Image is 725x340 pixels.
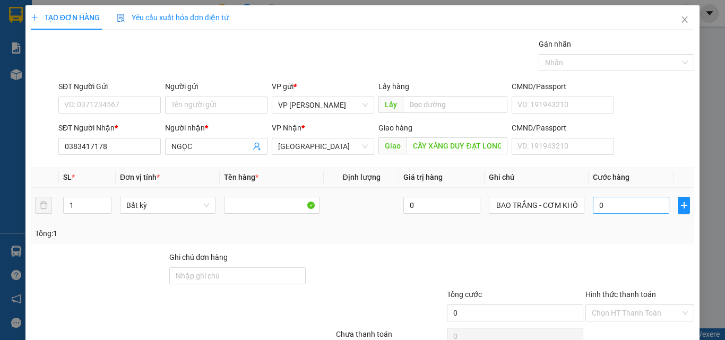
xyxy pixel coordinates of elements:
[224,173,258,181] span: Tên hàng
[512,122,614,134] div: CMND/Passport
[117,13,229,22] span: Yêu cầu xuất hóa đơn điện tử
[272,124,301,132] span: VP Nhận
[678,201,689,210] span: plus
[58,122,161,134] div: SĐT Người Nhận
[447,290,482,299] span: Tổng cước
[407,137,507,154] input: Dọc đường
[126,197,209,213] span: Bất kỳ
[35,197,52,214] button: delete
[378,96,403,113] span: Lấy
[165,81,267,92] div: Người gửi
[585,290,656,299] label: Hình thức thanh toán
[278,97,368,113] span: VP Phan Rí
[403,197,480,214] input: 0
[278,138,368,154] span: Sài Gòn
[63,173,72,181] span: SL
[403,173,443,181] span: Giá trị hàng
[31,14,38,21] span: plus
[539,40,571,48] label: Gán nhãn
[403,96,507,113] input: Dọc đường
[378,82,409,91] span: Lấy hàng
[489,197,584,214] input: Ghi Chú
[169,267,306,284] input: Ghi chú đơn hàng
[120,173,160,181] span: Đơn vị tính
[378,137,407,154] span: Giao
[342,173,380,181] span: Định lượng
[678,197,690,214] button: plus
[117,14,125,22] img: icon
[169,253,228,261] label: Ghi chú đơn hàng
[272,81,374,92] div: VP gửi
[58,81,161,92] div: SĐT Người Gửi
[35,228,281,239] div: Tổng: 1
[165,122,267,134] div: Người nhận
[485,167,589,188] th: Ghi chú
[670,5,700,35] button: Close
[512,81,614,92] div: CMND/Passport
[593,173,629,181] span: Cước hàng
[378,124,412,132] span: Giao hàng
[680,15,689,24] span: close
[253,142,261,151] span: user-add
[224,197,320,214] input: VD: Bàn, Ghế
[31,13,100,22] span: TẠO ĐƠN HÀNG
